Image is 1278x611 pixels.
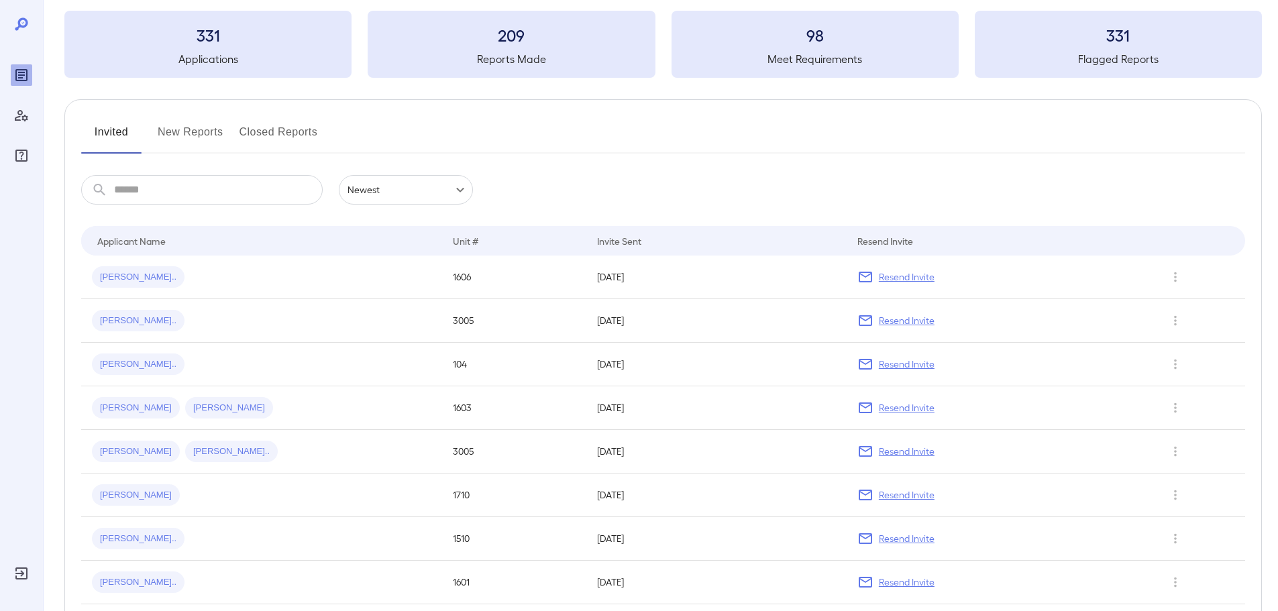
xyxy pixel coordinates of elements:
td: [DATE] [586,430,846,474]
span: [PERSON_NAME].. [92,533,184,545]
span: [PERSON_NAME].. [92,576,184,589]
h5: Reports Made [368,51,655,67]
div: Log Out [11,563,32,584]
h5: Applications [64,51,352,67]
p: Resend Invite [879,270,935,284]
button: Row Actions [1165,441,1186,462]
span: [PERSON_NAME].. [185,445,278,458]
h3: 98 [672,24,959,46]
button: Row Actions [1165,528,1186,549]
h3: 331 [975,24,1262,46]
div: Unit # [453,233,478,249]
div: Newest [339,175,473,205]
h5: Meet Requirements [672,51,959,67]
td: 1603 [442,386,586,430]
span: [PERSON_NAME] [92,445,180,458]
td: [DATE] [586,474,846,517]
td: [DATE] [586,343,846,386]
button: Row Actions [1165,397,1186,419]
div: Applicant Name [97,233,166,249]
span: [PERSON_NAME] [185,402,273,414]
div: Resend Invite [857,233,913,249]
button: New Reports [158,121,223,154]
p: Resend Invite [879,488,935,502]
span: [PERSON_NAME].. [92,271,184,284]
td: [DATE] [586,299,846,343]
td: 3005 [442,299,586,343]
button: Row Actions [1165,571,1186,593]
td: 3005 [442,430,586,474]
summary: 331Applications209Reports Made98Meet Requirements331Flagged Reports [64,11,1262,78]
button: Row Actions [1165,310,1186,331]
button: Closed Reports [239,121,318,154]
td: 1606 [442,256,586,299]
button: Row Actions [1165,353,1186,375]
button: Invited [81,121,142,154]
p: Resend Invite [879,357,935,371]
td: [DATE] [586,386,846,430]
button: Row Actions [1165,266,1186,288]
h3: 209 [368,24,655,46]
div: Invite Sent [597,233,641,249]
button: Row Actions [1165,484,1186,506]
p: Resend Invite [879,532,935,545]
span: [PERSON_NAME] [92,402,180,414]
td: 1510 [442,517,586,561]
p: Resend Invite [879,401,935,414]
td: [DATE] [586,561,846,604]
td: 1601 [442,561,586,604]
p: Resend Invite [879,445,935,458]
div: FAQ [11,145,32,166]
div: Reports [11,64,32,86]
td: 1710 [442,474,586,517]
h3: 331 [64,24,352,46]
td: 104 [442,343,586,386]
span: [PERSON_NAME].. [92,358,184,371]
p: Resend Invite [879,575,935,589]
span: [PERSON_NAME].. [92,315,184,327]
td: [DATE] [586,256,846,299]
td: [DATE] [586,517,846,561]
span: [PERSON_NAME] [92,489,180,502]
h5: Flagged Reports [975,51,1262,67]
div: Manage Users [11,105,32,126]
p: Resend Invite [879,314,935,327]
